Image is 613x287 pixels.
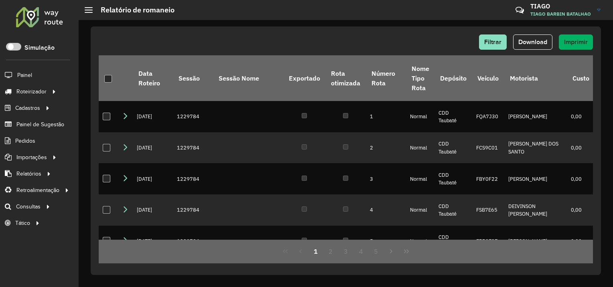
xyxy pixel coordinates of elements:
th: Veículo [472,55,504,101]
td: FCS9C01 [472,132,504,164]
button: Filtrar [479,34,507,50]
th: Motorista [504,55,567,101]
td: [PERSON_NAME] [504,226,567,257]
th: Exportado [283,55,325,101]
span: Retroalimentação [16,186,59,194]
th: Data Roteiro [133,55,173,101]
td: [PERSON_NAME] [504,101,567,132]
button: 3 [338,244,353,259]
td: FQA7J30 [472,101,504,132]
td: 1 [366,101,406,132]
span: Download [518,38,547,45]
td: 0,00 [567,101,595,132]
td: FRB0F87 [472,226,504,257]
label: Simulação [24,43,55,53]
td: [DATE] [133,101,173,132]
button: Last Page [399,244,414,259]
td: CDD Taubaté [434,194,472,226]
button: 4 [353,244,369,259]
td: 1229784 [173,226,213,257]
td: 1229784 [173,101,213,132]
td: 0,00 [567,226,595,257]
td: 0,00 [567,163,595,194]
th: Sessão [173,55,213,101]
span: Pedidos [15,137,35,145]
button: 5 [369,244,384,259]
td: Normal [406,194,434,226]
span: Painel [17,71,32,79]
td: [DATE] [133,194,173,226]
th: Depósito [434,55,472,101]
td: 1229784 [173,132,213,164]
span: Roteirizador [16,87,47,96]
td: 3 [366,163,406,194]
td: [PERSON_NAME] DOS SANTO [504,132,567,164]
span: Imprimir [564,38,588,45]
span: Tático [15,219,30,227]
td: 0,00 [567,132,595,164]
a: Contato Rápido [511,2,528,19]
td: 2 [366,132,406,164]
td: CDD Taubaté [434,163,472,194]
button: 1 [308,244,323,259]
span: Consultas [16,202,41,211]
th: Rota otimizada [325,55,365,101]
th: Número Rota [366,55,406,101]
th: Custo [567,55,595,101]
th: Sessão Nome [213,55,283,101]
td: 0,00 [567,194,595,226]
td: [DATE] [133,132,173,164]
td: Normal [406,163,434,194]
span: Filtrar [484,38,501,45]
td: FBY0F22 [472,163,504,194]
button: Imprimir [559,34,593,50]
span: Painel de Sugestão [16,120,64,129]
th: Nome Tipo Rota [406,55,434,101]
td: Normal [406,226,434,257]
td: 4 [366,194,406,226]
td: FSB7E65 [472,194,504,226]
td: CDD Taubaté [434,101,472,132]
td: CDD Taubaté [434,132,472,164]
td: [DATE] [133,226,173,257]
td: 5 [366,226,406,257]
td: Normal [406,132,434,164]
td: Normal [406,101,434,132]
span: Cadastros [15,104,40,112]
button: Download [513,34,552,50]
td: 1229784 [173,163,213,194]
span: Relatórios [16,170,41,178]
h2: Relatório de romaneio [93,6,175,14]
span: TIAGO BARBIN BATALHAO [530,10,591,18]
td: 1229784 [173,194,213,226]
button: Next Page [384,244,399,259]
span: Importações [16,153,47,162]
td: [PERSON_NAME] [504,163,567,194]
td: CDD Taubaté [434,226,472,257]
td: DEIVINSON [PERSON_NAME] [504,194,567,226]
h3: TIAGO [530,2,591,10]
td: [DATE] [133,163,173,194]
button: 2 [323,244,338,259]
